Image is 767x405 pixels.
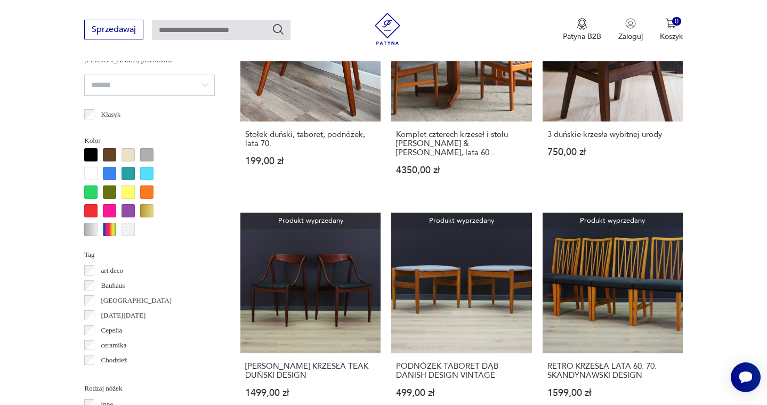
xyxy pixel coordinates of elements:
p: Zaloguj [618,31,643,42]
p: Patyna B2B [563,31,601,42]
p: art deco [101,265,124,277]
p: 499,00 zł [396,388,527,398]
img: Patyna - sklep z meblami i dekoracjami vintage [372,13,403,45]
button: Zaloguj [618,18,643,42]
img: Ikonka użytkownika [625,18,636,29]
p: 4350,00 zł [396,166,527,175]
a: Ikona medaluPatyna B2B [563,18,601,42]
p: [GEOGRAPHIC_DATA] [101,295,172,306]
p: Koszyk [660,31,683,42]
p: Tag [84,249,215,261]
p: 750,00 zł [547,148,678,157]
img: Ikona medalu [577,18,587,30]
h3: Komplet czterech krzeseł i stołu [PERSON_NAME] & [PERSON_NAME], lata 60 . [396,130,527,157]
p: Cepelia [101,325,123,336]
p: 1599,00 zł [547,388,678,398]
button: Szukaj [272,23,285,36]
h3: PODNÓŻEK TABORET DĄB DANISH DESIGN VINTAGE [396,362,527,380]
button: Patyna B2B [563,18,601,42]
iframe: Smartsupp widget button [731,362,761,392]
div: 0 [672,17,681,26]
p: Klasyk [101,109,121,120]
p: ceramika [101,339,127,351]
p: 199,00 zł [245,157,376,166]
button: 0Koszyk [660,18,683,42]
p: Chodzież [101,354,127,366]
img: Ikona koszyka [666,18,676,29]
h3: Stołek duński, taboret, podnóżek, lata 70. [245,130,376,148]
p: Rodzaj nóżek [84,383,215,394]
h3: [PERSON_NAME] KRZESŁA TEAK DUŃSKI DESIGN [245,362,376,380]
h3: 3 duńskie krzesła wybitnej urody [547,130,678,139]
button: Sprzedawaj [84,20,143,39]
p: [DATE][DATE] [101,310,146,321]
a: Sprzedawaj [84,27,143,34]
p: Kolor [84,135,215,147]
p: Ćmielów [101,369,127,381]
p: 1499,00 zł [245,388,376,398]
p: Bauhaus [101,280,125,291]
h3: RETRO KRZESŁA LATA 60. 70. SKANDYNAWSKI DESIGN [547,362,678,380]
